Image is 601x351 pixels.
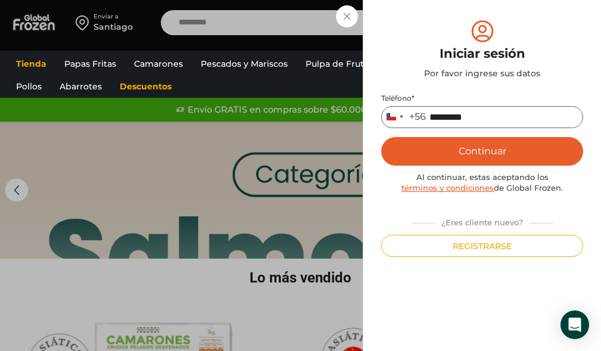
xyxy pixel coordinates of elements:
[406,213,559,228] div: ¿Eres cliente nuevo?
[10,75,48,98] a: Pollos
[381,94,583,103] label: Teléfono
[401,183,494,192] a: términos y condiciones
[300,52,379,75] a: Pulpa de Frutas
[381,137,583,166] button: Continuar
[381,67,583,79] div: Por favor ingrese sus datos
[54,75,108,98] a: Abarrotes
[195,52,294,75] a: Pescados y Mariscos
[58,52,122,75] a: Papas Fritas
[114,75,178,98] a: Descuentos
[381,172,583,194] div: Al continuar, estas aceptando los de Global Frozen.
[382,107,426,128] button: Selected country
[128,52,189,75] a: Camarones
[469,18,496,45] img: tabler-icon-user-circle.svg
[10,52,52,75] a: Tienda
[381,235,583,257] button: Registrarse
[560,310,589,339] div: Open Intercom Messenger
[409,111,426,123] div: +56
[381,45,583,63] div: Iniciar sesión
